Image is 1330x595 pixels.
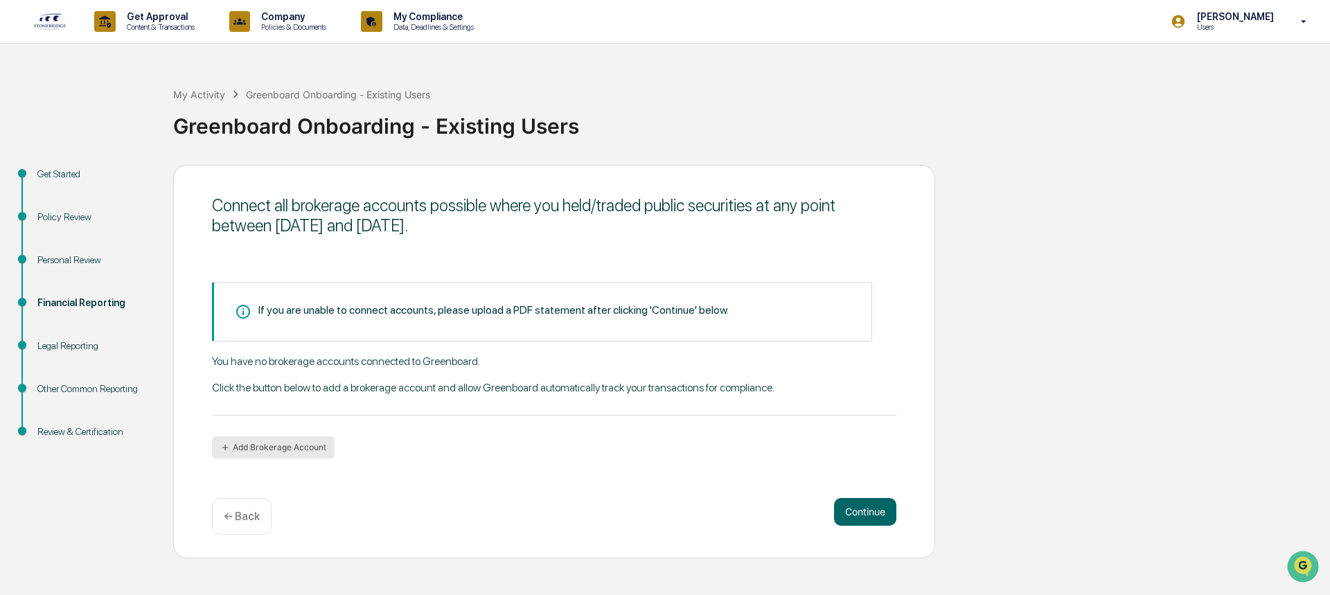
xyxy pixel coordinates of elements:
[212,355,896,416] div: You have no brokerage accounts connected to Greenboard. Click the button below to add a brokerage...
[212,195,896,236] div: Connect all brokerage accounts possible where you held/traded public securities at any point betw...
[382,22,481,32] p: Data, Deadlines & Settings
[33,12,66,30] img: logo
[36,63,229,78] input: Clear
[100,247,112,258] div: 🗄️
[115,188,120,199] span: •
[258,303,729,317] div: If you are unable to connect accounts, please upload a PDF statement after clicking 'Continue' be...
[224,510,260,523] p: ← Back
[123,188,182,199] span: 7 minutes ago
[29,106,54,131] img: 8933085812038_c878075ebb4cc5468115_72.jpg
[1286,549,1323,587] iframe: Open customer support
[37,167,151,181] div: Get Started
[116,11,202,22] p: Get Approval
[28,246,89,260] span: Preclearance
[62,120,190,131] div: We're available if you need us!
[173,89,225,100] div: My Activity
[250,22,333,32] p: Policies & Documents
[116,22,202,32] p: Content & Transactions
[14,154,93,165] div: Past conversations
[8,267,93,292] a: 🔎Data Lookup
[236,110,252,127] button: Start new chat
[98,305,168,317] a: Powered byPylon
[14,247,25,258] div: 🖐️
[28,189,39,200] img: 1746055101610-c473b297-6a78-478c-a979-82029cc54cd1
[37,425,151,439] div: Review & Certification
[95,240,177,265] a: 🗄️Attestations
[8,240,95,265] a: 🖐️Preclearance
[138,306,168,317] span: Pylon
[37,382,151,396] div: Other Common Reporting
[43,188,112,199] span: [PERSON_NAME]
[14,274,25,285] div: 🔎
[114,246,172,260] span: Attestations
[212,436,335,459] button: Add Brokerage Account
[28,272,87,286] span: Data Lookup
[1186,22,1281,32] p: Users
[382,11,481,22] p: My Compliance
[250,11,333,22] p: Company
[37,296,151,310] div: Financial Reporting
[215,151,252,168] button: See all
[834,498,896,526] button: Continue
[1186,11,1281,22] p: [PERSON_NAME]
[14,175,36,197] img: Jack Rasmussen
[246,89,430,100] div: Greenboard Onboarding - Existing Users
[173,103,1323,139] div: Greenboard Onboarding - Existing Users
[37,339,151,353] div: Legal Reporting
[14,29,252,51] p: How can we help?
[62,106,227,120] div: Start new chat
[14,106,39,131] img: 1746055101610-c473b297-6a78-478c-a979-82029cc54cd1
[37,253,151,267] div: Personal Review
[37,210,151,224] div: Policy Review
